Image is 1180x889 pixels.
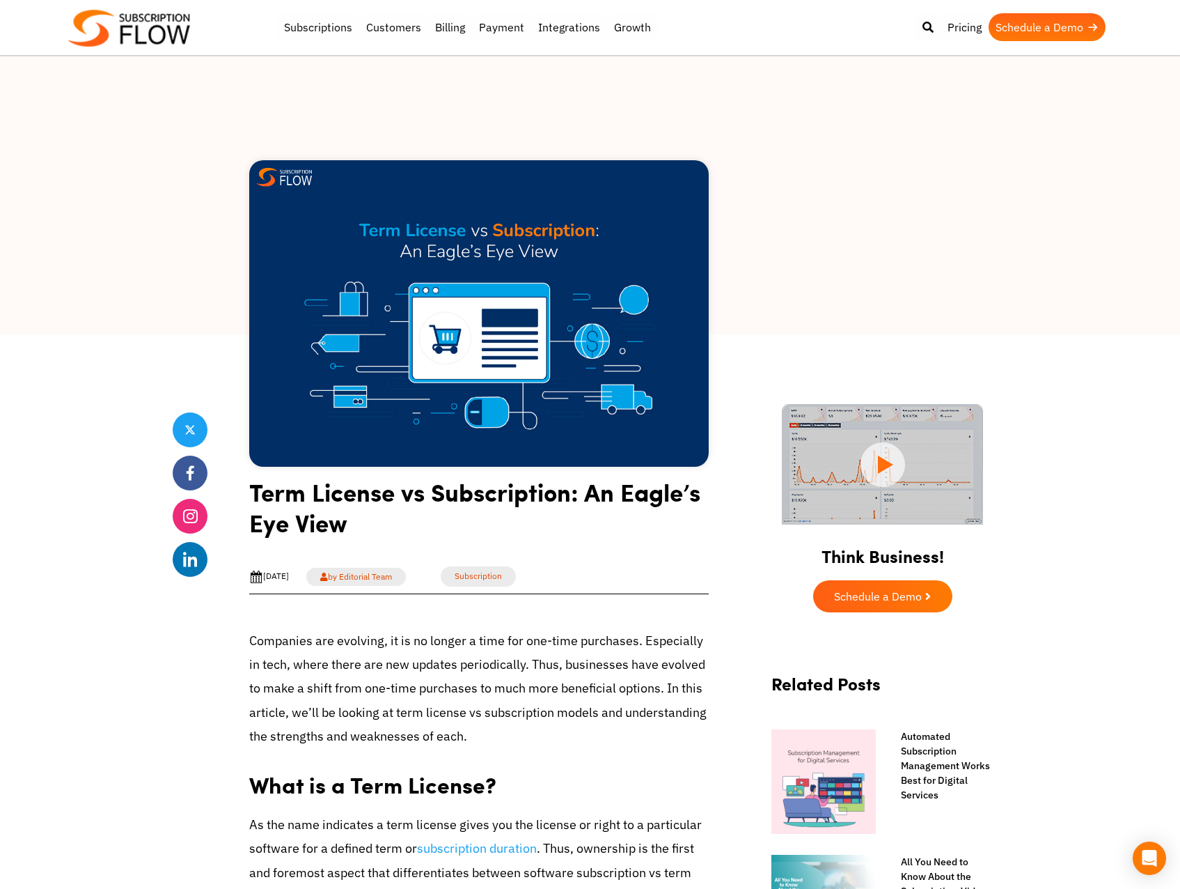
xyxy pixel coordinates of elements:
a: Subscription [441,566,516,587]
h1: Term License vs Subscription: An Eagle’s Eye View [249,477,709,548]
img: Subscriptionflow [68,10,190,47]
a: Subscriptions [277,13,359,41]
div: Open Intercom Messenger [1133,842,1166,875]
a: Schedule a Demo [989,13,1106,41]
a: Integrations [531,13,607,41]
a: Payment [472,13,531,41]
h2: Think Business! [757,529,1008,573]
img: Term License vs Subscription [249,160,709,467]
a: Schedule a Demo [813,580,952,612]
span: Schedule a Demo [834,591,922,602]
a: Billing [428,13,472,41]
a: Automated Subscription Management Works Best for Digital Services [887,729,994,803]
img: intro video [782,404,983,525]
p: Companies are evolving, it is no longer a time for one-time purchases. Especially in tech, where ... [249,629,709,748]
a: subscription duration [417,840,537,856]
h2: What is a Term License? [249,758,709,802]
a: by Editorial Team [306,568,406,586]
img: Digital Services Subscription Management [771,729,876,834]
div: [DATE] [249,570,289,584]
a: Pricing [941,13,989,41]
h2: Related Posts [771,674,994,708]
a: Growth [607,13,658,41]
a: Customers [359,13,428,41]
